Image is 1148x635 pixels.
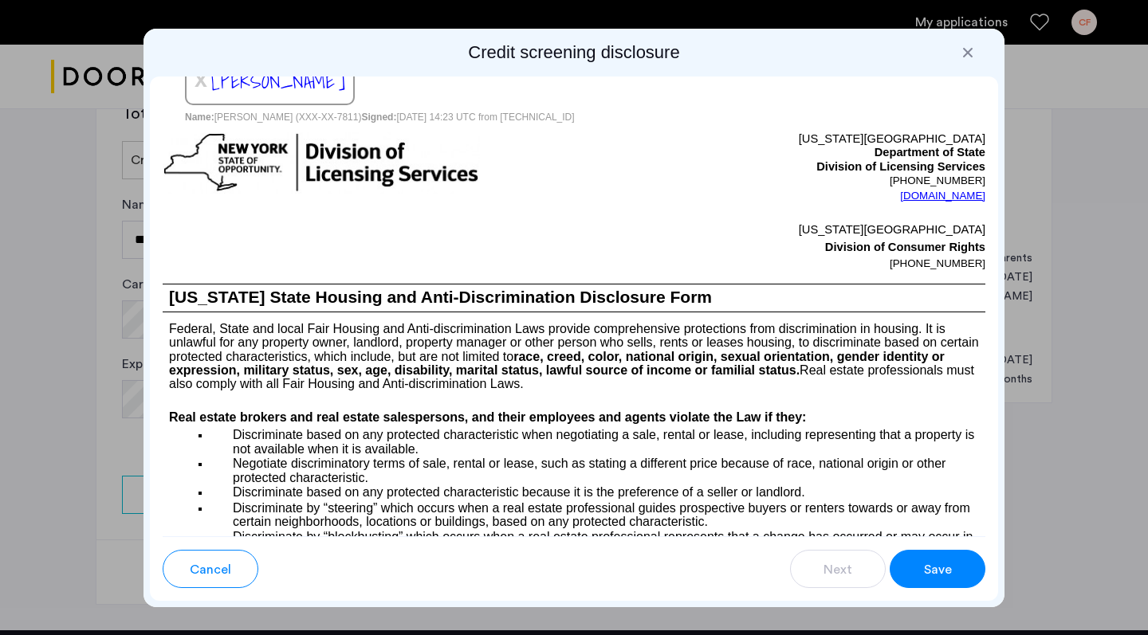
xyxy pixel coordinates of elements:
p: Discriminate based on any protected characteristic because it is the preference of a seller or la... [210,485,985,500]
p: Division of Licensing Services [574,160,985,174]
p: [PHONE_NUMBER] [574,174,985,187]
p: Federal, State and local Fair Housing and Anti-discrimination Laws provide comprehensive protecti... [163,312,985,391]
p: [US_STATE][GEOGRAPHIC_DATA] [574,132,985,147]
button: button [163,550,258,588]
a: [DOMAIN_NAME] [900,188,985,204]
span: Next [824,560,852,579]
h2: Credit screening disclosure [150,41,998,64]
p: [US_STATE][GEOGRAPHIC_DATA] [574,221,985,238]
h4: Real estate brokers and real estate salespersons, and their employees and agents violate the Law ... [163,408,985,427]
p: Discriminate based on any protected characteristic when negotiating a sale, rental or lease, incl... [210,427,985,456]
span: [PERSON_NAME] [210,65,345,97]
span: Save [924,560,952,579]
p: Department of State [574,146,985,160]
button: button [890,550,985,588]
span: Cancel [190,560,231,579]
span: x [195,66,207,92]
p: Negotiate discriminatory terms of sale, rental or lease, such as stating a different price becaus... [210,457,985,484]
p: Discriminate by “steering” which occurs when a real estate professional guides prospective buyers... [210,500,985,529]
button: button [790,550,886,588]
p: [PERSON_NAME] (XXX-XX-7811) [DATE] 14:23 UTC from [TECHNICAL_ID] [163,105,985,123]
h1: [US_STATE] State Housing and Anti-Discrimination Disclosure Form [163,284,985,312]
b: race, creed, color, national origin, sexual orientation, gender identity or expression, military ... [169,350,945,377]
span: Name: [185,112,214,123]
p: [PHONE_NUMBER] [574,256,985,272]
p: Division of Consumer Rights [574,238,985,256]
p: Discriminate by “blockbusting” which occurs when a real estate professional represents that a cha... [210,530,985,571]
span: Signed: [361,112,396,123]
img: new-york-logo.png [163,132,480,194]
